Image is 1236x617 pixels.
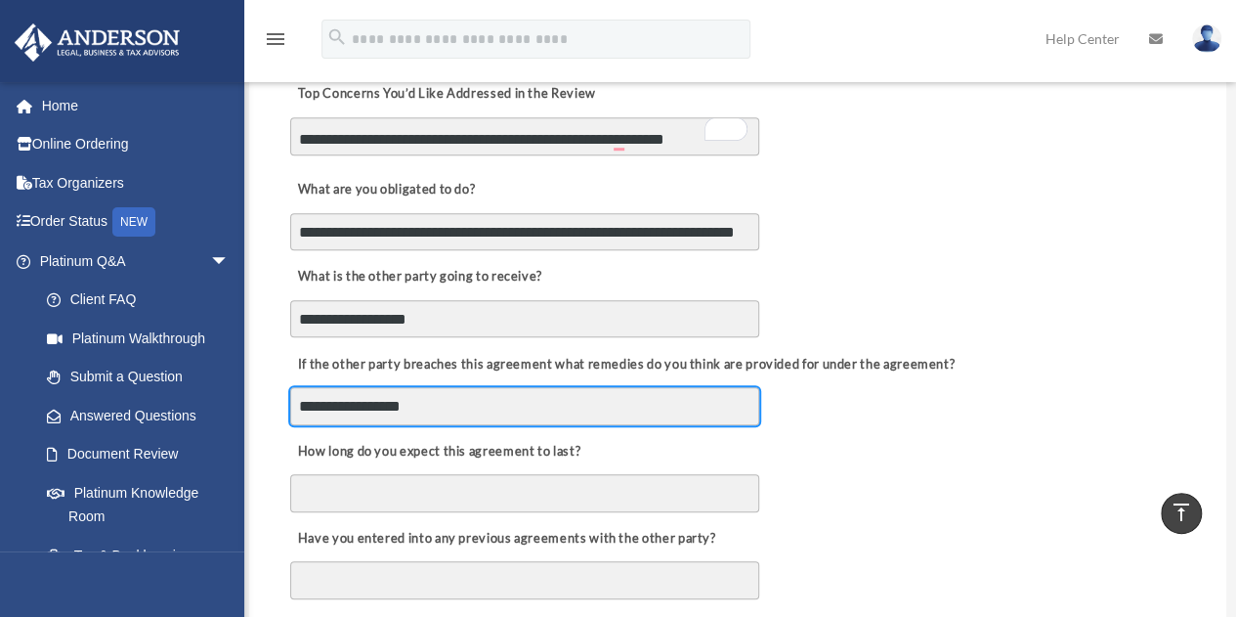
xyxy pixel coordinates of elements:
a: vertical_align_top [1161,493,1202,534]
img: Anderson Advisors Platinum Portal [9,23,186,62]
a: Tax & Bookkeeping Packages [27,536,259,598]
i: vertical_align_top [1170,501,1193,524]
label: What is the other party going to receive? [290,264,547,291]
label: What are you obligated to do? [290,177,486,204]
a: Home [14,86,259,125]
label: If the other party breaches this agreement what remedies do you think are provided for under the ... [290,351,959,378]
a: Order StatusNEW [14,202,259,242]
a: Document Review [27,435,249,474]
i: menu [264,27,287,51]
a: Client FAQ [27,281,259,320]
span: arrow_drop_down [210,242,249,282]
a: Platinum Knowledge Room [27,473,259,536]
label: Top Concerns You’d Like Addressed in the Review [290,81,601,109]
textarea: To enrich screen reader interactions, please activate Accessibility in Grammarly extension settings [290,117,759,155]
a: menu [264,34,287,51]
a: Online Ordering [14,125,259,164]
div: NEW [112,207,155,237]
label: How long do you expect this agreement to last? [290,438,585,465]
a: Platinum Q&Aarrow_drop_down [14,242,259,281]
a: Answered Questions [27,396,259,435]
a: Submit a Question [27,358,259,397]
label: Have you entered into any previous agreements with the other party? [290,525,721,552]
img: User Pic [1192,24,1221,53]
a: Platinum Walkthrough [27,319,259,358]
a: Tax Organizers [14,163,259,202]
i: search [326,26,348,48]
